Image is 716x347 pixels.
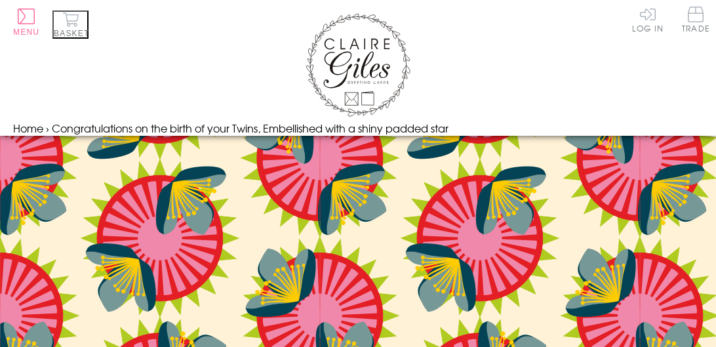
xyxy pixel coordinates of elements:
[13,120,703,136] nav: breadcrumbs
[52,120,448,136] span: Congratulations on the birth of your Twins, Embellished with a shiny padded star
[682,7,709,35] a: Trade
[46,120,49,136] span: ›
[682,7,709,32] span: Trade
[52,10,89,39] button: Basket
[13,9,39,37] button: Menu
[13,120,43,136] a: Home
[13,28,39,37] span: Menu
[306,13,410,117] img: Claire Giles Greetings Cards
[632,7,664,32] a: Log In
